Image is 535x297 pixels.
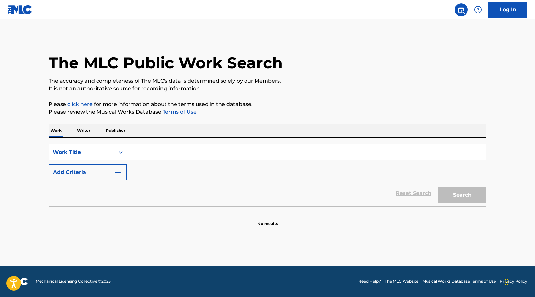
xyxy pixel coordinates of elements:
[67,101,93,107] a: click here
[49,144,486,206] form: Search Form
[457,6,465,14] img: search
[49,108,486,116] p: Please review the Musical Works Database
[49,100,486,108] p: Please for more information about the terms used in the database.
[104,124,127,137] p: Publisher
[49,53,283,73] h1: The MLC Public Work Search
[455,3,468,16] a: Public Search
[49,124,63,137] p: Work
[422,279,496,284] a: Musical Works Database Terms of Use
[36,279,111,284] span: Mechanical Licensing Collective © 2025
[488,2,527,18] a: Log In
[500,279,527,284] a: Privacy Policy
[53,148,111,156] div: Work Title
[503,266,535,297] iframe: Chat Widget
[257,213,278,227] p: No results
[385,279,418,284] a: The MLC Website
[161,109,197,115] a: Terms of Use
[114,168,122,176] img: 9d2ae6d4665cec9f34b9.svg
[505,272,508,292] div: Drag
[49,164,127,180] button: Add Criteria
[472,3,484,16] div: Help
[358,279,381,284] a: Need Help?
[75,124,92,137] p: Writer
[49,77,486,85] p: The accuracy and completeness of The MLC's data is determined solely by our Members.
[49,85,486,93] p: It is not an authoritative source for recording information.
[474,6,482,14] img: help
[8,278,28,285] img: logo
[8,5,33,14] img: MLC Logo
